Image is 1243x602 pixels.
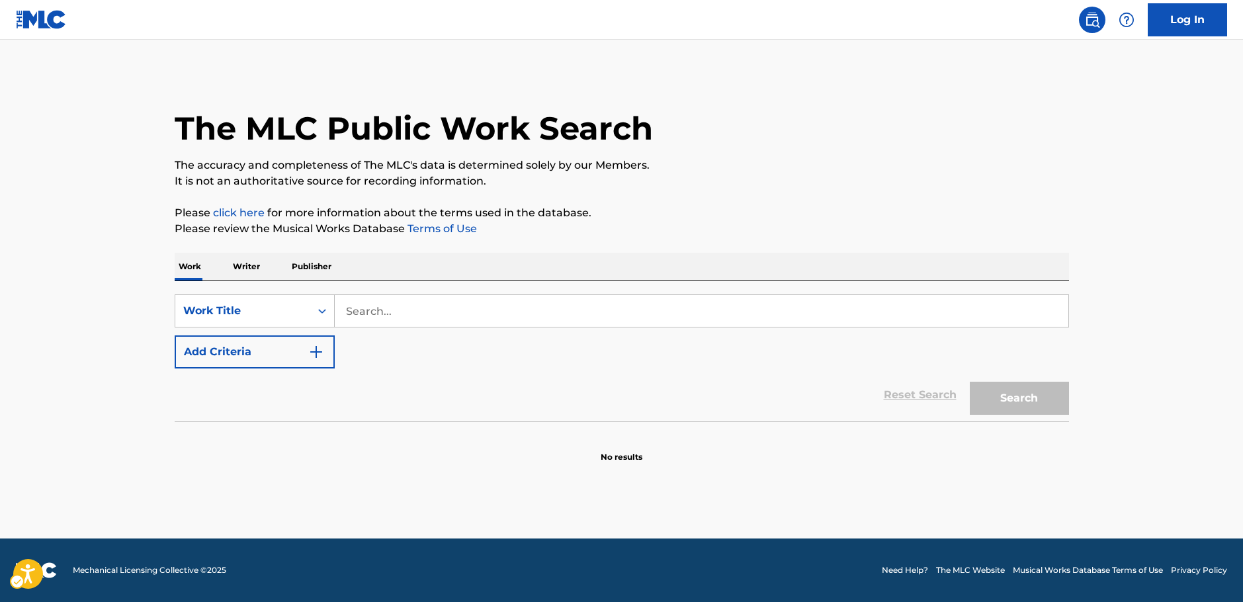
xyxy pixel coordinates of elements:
[175,294,1069,421] form: Search Form
[16,10,67,29] img: MLC Logo
[175,108,653,148] h1: The MLC Public Work Search
[213,206,265,219] a: click here
[882,564,928,576] a: Need Help?
[1119,12,1135,28] img: help
[335,295,1068,327] input: Search...
[405,222,477,235] a: Terms of Use
[1177,538,1243,602] iframe: Hubspot Iframe
[175,173,1069,189] p: It is not an authoritative source for recording information.
[308,344,324,360] img: 9d2ae6d4665cec9f34b9.svg
[175,205,1069,221] p: Please for more information about the terms used in the database.
[175,335,335,368] button: Add Criteria
[288,253,335,280] p: Publisher
[73,564,226,576] span: Mechanical Licensing Collective © 2025
[601,435,642,463] p: No results
[1177,538,1243,602] div: Chat Widget
[936,564,1005,576] a: The MLC Website
[1013,564,1163,576] a: Musical Works Database Terms of Use
[175,157,1069,173] p: The accuracy and completeness of The MLC's data is determined solely by our Members.
[16,562,57,578] img: logo
[1148,3,1227,36] a: Log In
[175,253,205,280] p: Work
[229,253,264,280] p: Writer
[1084,12,1100,28] img: search
[1171,564,1227,576] a: Privacy Policy
[183,303,302,319] div: Work Title
[175,221,1069,237] p: Please review the Musical Works Database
